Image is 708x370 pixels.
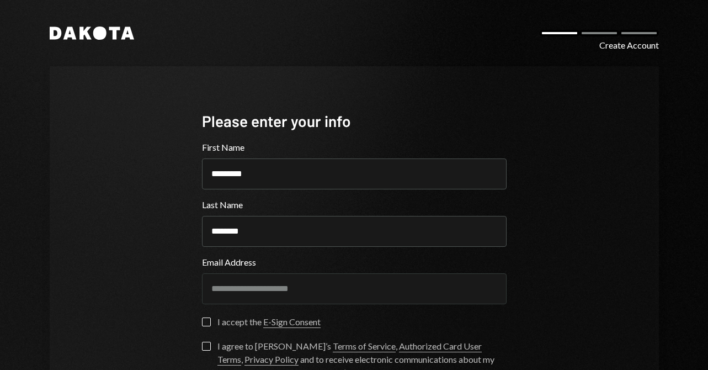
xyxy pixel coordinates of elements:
a: Authorized Card User Terms [217,341,482,366]
div: Please enter your info [202,110,507,132]
a: Terms of Service [333,341,396,352]
a: Privacy Policy [244,354,299,366]
label: Email Address [202,256,507,269]
div: I accept the [217,315,321,329]
button: I accept the E-Sign Consent [202,318,211,326]
div: Create Account [599,39,659,52]
button: I agree to [PERSON_NAME]’s Terms of Service, Authorized Card User Terms, Privacy Policy and to re... [202,342,211,351]
a: E-Sign Consent [263,316,321,328]
label: First Name [202,141,507,154]
label: Last Name [202,198,507,212]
